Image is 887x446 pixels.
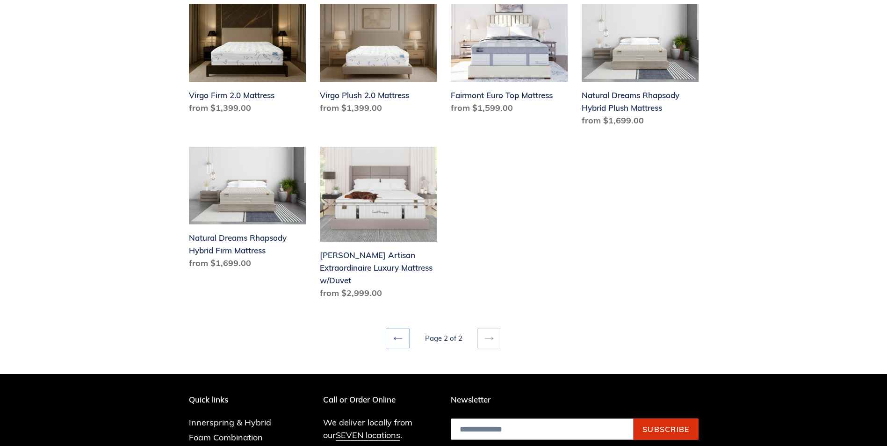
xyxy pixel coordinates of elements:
[412,333,475,344] li: Page 2 of 2
[189,147,306,273] a: Natural Dreams Rhapsody Hybrid Firm Mattress
[451,395,699,404] p: Newsletter
[642,424,690,434] span: Subscribe
[582,4,699,130] a: Natural Dreams Rhapsody Hybrid Plush Mattress
[634,418,699,440] button: Subscribe
[189,4,306,118] a: Virgo Firm 2.0 Mattress
[320,4,437,118] a: Virgo Plush 2.0 Mattress
[189,417,271,428] a: Innerspring & Hybrid
[451,4,568,118] a: Fairmont Euro Top Mattress
[323,416,437,441] p: We deliver locally from our .
[451,418,634,440] input: Email address
[336,430,400,441] a: SEVEN locations
[189,395,285,404] p: Quick links
[320,147,437,303] a: Hemingway Artisan Extraordinaire Luxury Mattress w/Duvet
[323,395,437,404] p: Call or Order Online
[189,432,263,443] a: Foam Combination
